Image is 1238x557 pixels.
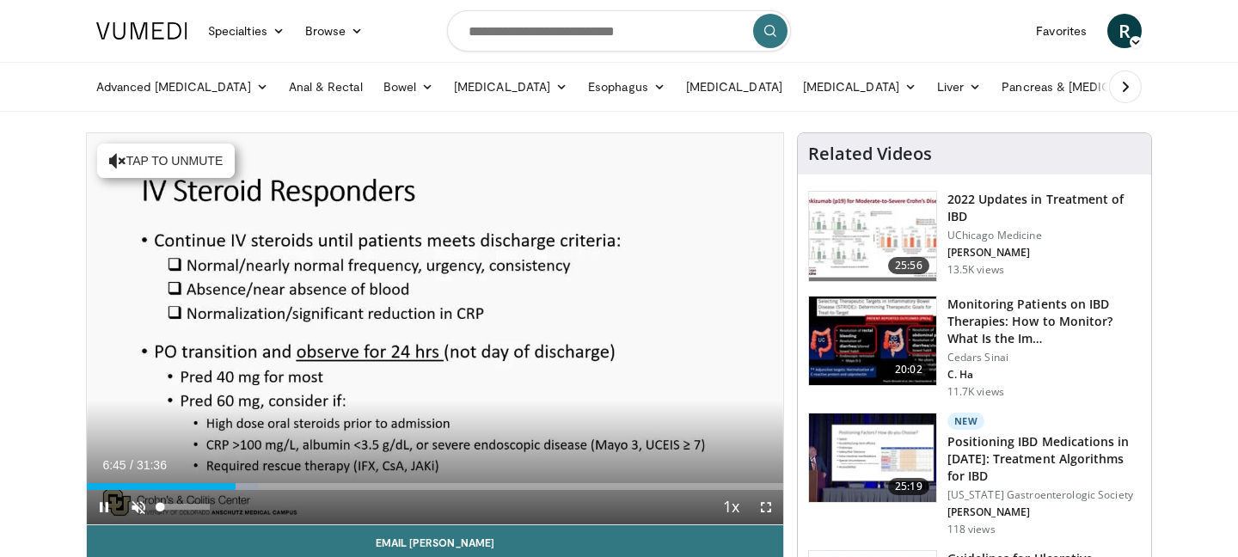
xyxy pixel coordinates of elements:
p: [PERSON_NAME] [947,246,1141,260]
a: [MEDICAL_DATA] [444,70,578,104]
span: 25:19 [888,478,929,495]
h3: 2022 Updates in Treatment of IBD [947,191,1141,225]
h3: Monitoring Patients on IBD Therapies: How to Monitor? What Is the Im… [947,296,1141,347]
a: 20:02 Monitoring Patients on IBD Therapies: How to Monitor? What Is the Im… Cedars Sinai C. Ha 11... [808,296,1141,399]
span: 6:45 [102,458,126,472]
a: Advanced [MEDICAL_DATA] [86,70,279,104]
a: [MEDICAL_DATA] [676,70,793,104]
span: 25:56 [888,257,929,274]
a: Esophagus [578,70,676,104]
a: Pancreas & [MEDICAL_DATA] [991,70,1192,104]
h4: Related Videos [808,144,932,164]
p: New [947,413,985,430]
button: Unmute [121,490,156,524]
a: Anal & Rectal [279,70,373,104]
p: 118 views [947,523,996,536]
a: Liver [927,70,991,104]
a: Specialties [198,14,295,48]
img: 9ce3f8e3-680b-420d-aa6b-dcfa94f31065.150x105_q85_crop-smart_upscale.jpg [809,413,936,503]
a: R [1107,14,1142,48]
p: UChicago Medicine [947,229,1141,242]
div: Volume Level [160,504,209,510]
p: [US_STATE] Gastroenterologic Society [947,488,1141,502]
img: 609225da-72ea-422a-b68c-0f05c1f2df47.150x105_q85_crop-smart_upscale.jpg [809,297,936,386]
a: Favorites [1026,14,1097,48]
img: VuMedi Logo [96,22,187,40]
div: Progress Bar [87,483,783,490]
p: Cedars Sinai [947,351,1141,364]
p: [PERSON_NAME] [947,505,1141,519]
a: [MEDICAL_DATA] [793,70,927,104]
span: 31:36 [137,458,167,472]
button: Fullscreen [749,490,783,524]
a: Bowel [373,70,444,104]
p: 11.7K views [947,385,1004,399]
a: 25:19 New Positioning IBD Medications in [DATE]: Treatment Algorithms for IBD [US_STATE] Gastroen... [808,413,1141,536]
h3: Positioning IBD Medications in [DATE]: Treatment Algorithms for IBD [947,433,1141,485]
span: / [130,458,133,472]
p: 13.5K views [947,263,1004,277]
input: Search topics, interventions [447,10,791,52]
p: C. Ha [947,368,1141,382]
button: Pause [87,490,121,524]
span: 20:02 [888,361,929,378]
a: Browse [295,14,374,48]
button: Playback Rate [714,490,749,524]
img: 9393c547-9b5d-4ed4-b79d-9c9e6c9be491.150x105_q85_crop-smart_upscale.jpg [809,192,936,281]
button: Tap to unmute [97,144,235,178]
a: 25:56 2022 Updates in Treatment of IBD UChicago Medicine [PERSON_NAME] 13.5K views [808,191,1141,282]
video-js: Video Player [87,133,783,525]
